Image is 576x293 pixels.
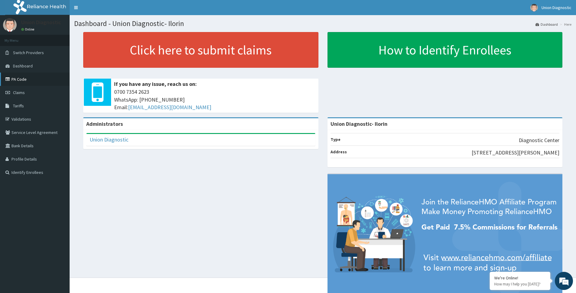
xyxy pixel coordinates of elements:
span: Claims [13,90,25,95]
span: 0700 7354 2623 WhatsApp: [PHONE_NUMBER] Email: [114,88,315,111]
textarea: Type your message and hit 'Enter' [3,165,115,186]
a: Union Diagnostic [90,136,128,143]
a: Dashboard [535,22,558,27]
b: Address [331,149,347,155]
span: Switch Providers [13,50,44,55]
span: We're online! [35,76,84,137]
div: We're Online! [494,275,546,281]
span: Tariffs [13,103,24,109]
p: Diagnostic Center [519,136,559,144]
a: Click here to submit claims [83,32,318,68]
p: How may I help you today? [494,282,546,287]
p: [STREET_ADDRESS][PERSON_NAME] [472,149,559,157]
div: Chat with us now [31,34,102,42]
img: User Image [530,4,538,11]
img: User Image [3,18,17,32]
li: Here [558,22,571,27]
span: Dashboard [13,63,33,69]
h1: Dashboard - Union Diagnostic- Ilorin [74,20,571,28]
strong: Union Diagnostic- Ilorin [331,120,387,127]
b: Administrators [86,120,123,127]
img: d_794563401_company_1708531726252_794563401 [11,30,25,45]
b: If you have any issue, reach us on: [114,80,197,87]
p: Union Diagnostic [21,20,61,25]
span: Union Diagnostic [541,5,571,10]
div: Minimize live chat window [99,3,114,18]
a: How to Identify Enrollees [327,32,563,68]
a: Online [21,27,36,31]
a: [EMAIL_ADDRESS][DOMAIN_NAME] [128,104,211,111]
b: Type [331,137,341,142]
